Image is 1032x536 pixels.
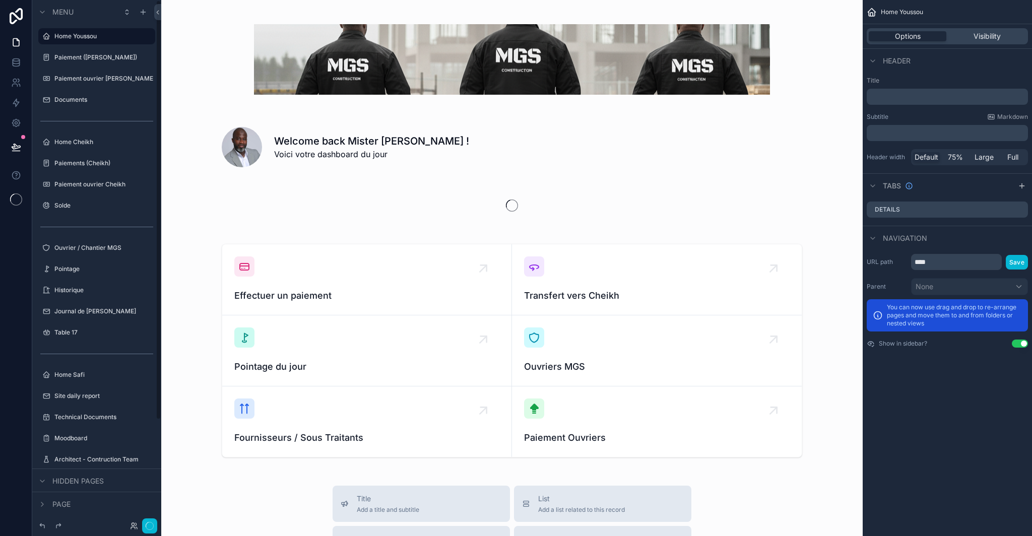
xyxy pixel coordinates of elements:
[54,202,153,210] label: Solde
[883,181,901,191] span: Tabs
[975,152,994,162] span: Large
[54,286,153,294] label: Historique
[54,328,153,337] label: Table 17
[54,434,153,442] label: Moodboard
[54,180,153,188] label: Paiement ouvrier Cheikh
[867,283,907,291] label: Parent
[54,96,153,104] label: Documents
[916,282,933,292] span: None
[915,152,938,162] span: Default
[54,392,153,400] label: Site daily report
[974,31,1001,41] span: Visibility
[1007,152,1018,162] span: Full
[997,113,1028,121] span: Markdown
[887,303,1022,327] p: You can now use drag and drop to re-arrange pages and move them to and from folders or nested views
[52,499,71,509] span: Page
[867,258,907,266] label: URL path
[895,31,921,41] span: Options
[54,53,153,61] label: Paiement ([PERSON_NAME])
[54,159,153,167] label: Paiements (Cheikh)
[881,8,923,16] span: Home Youssou
[879,340,927,348] label: Show in sidebar?
[875,206,900,214] label: Details
[883,56,911,66] span: Header
[357,494,419,504] span: Title
[867,113,888,121] label: Subtitle
[867,125,1028,141] div: scrollable content
[54,32,149,40] label: Home Youssou
[52,476,104,486] span: Hidden pages
[867,89,1028,105] div: scrollable content
[538,506,625,514] span: Add a list related to this record
[357,506,419,514] span: Add a title and subtitle
[867,153,907,161] label: Header width
[867,77,1028,85] label: Title
[54,265,153,273] label: Pointage
[54,455,153,463] label: Architect - Contruction Team
[911,278,1028,295] button: None
[54,307,153,315] label: Journal de [PERSON_NAME]
[883,233,927,243] span: Navigation
[54,413,153,421] label: Technical Documents
[333,486,510,522] button: TitleAdd a title and subtitle
[948,152,963,162] span: 75%
[54,138,153,146] label: Home Cheikh
[54,244,153,252] label: Ouvrier / Chantier MGS
[514,486,691,522] button: ListAdd a list related to this record
[52,7,74,17] span: Menu
[54,371,153,379] label: Home Safi
[538,494,625,504] span: List
[54,75,153,83] label: Paiement ouvrier [PERSON_NAME]
[1006,255,1028,270] button: Save
[987,113,1028,121] a: Markdown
